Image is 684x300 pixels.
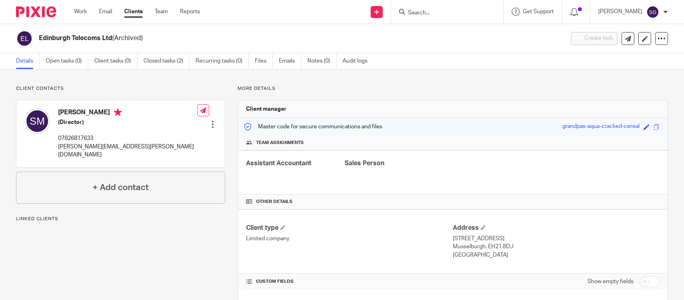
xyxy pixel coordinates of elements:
p: [STREET_ADDRESS] [453,235,660,243]
input: Search [407,10,479,17]
p: [GEOGRAPHIC_DATA] [453,251,660,259]
a: Edit client [638,32,651,45]
img: Pixie [16,6,56,17]
a: Team [155,8,168,16]
span: Edit Address [481,225,486,230]
p: Linked clients [16,216,225,222]
a: Reports [180,8,200,16]
a: Client tasks (0) [94,53,137,69]
a: Closed tasks (2) [143,53,190,69]
p: [PERSON_NAME][EMAIL_ADDRESS][PERSON_NAME][DOMAIN_NAME] [58,143,197,159]
span: Other details [256,199,293,205]
a: Audit logs [343,53,373,69]
a: Details [16,53,40,69]
a: Recurring tasks (0) [196,53,249,69]
h4: CUSTOM FIELDS [246,278,453,285]
h5: (Director) [58,118,197,126]
img: svg%3E [24,108,50,134]
a: Work [74,8,87,16]
label: Show empty fields [587,278,634,286]
p: Master code for secure communications and files [244,123,382,131]
span: Assistant Accountant [246,160,311,166]
div: grandpas-aqua-cracked-cereal [562,122,640,132]
span: (Archived) [112,35,143,41]
a: Clients [124,8,143,16]
span: Edit code [644,124,650,130]
h4: Client type [246,224,453,232]
h2: Edinburgh Telecoms Ltd [39,34,455,43]
p: Limited company [246,235,453,243]
p: Musselburgh, EH21 8DJ [453,243,660,251]
p: More details [238,85,668,92]
h3: Client manager [246,105,287,113]
span: Team assignments [256,140,304,146]
a: Open tasks (0) [46,53,88,69]
h4: [PERSON_NAME] [58,108,197,118]
a: Email [99,8,112,16]
a: Notes (0) [307,53,337,69]
h4: + Add contact [93,181,149,194]
a: Send new email [621,32,634,45]
p: 07826817633 [58,134,197,142]
span: Sales Person [345,160,384,166]
a: Files [255,53,273,69]
img: svg%3E [16,30,33,47]
h4: Address [453,224,660,232]
button: Create task [571,32,617,45]
span: Get Support [523,9,554,14]
a: Emails [279,53,301,69]
p: Client contacts [16,85,225,92]
img: svg%3E [646,6,659,18]
span: Copy to clipboard [654,124,660,130]
span: Change Client type [280,225,285,230]
p: [PERSON_NAME] [598,8,642,16]
i: Primary [114,108,122,116]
